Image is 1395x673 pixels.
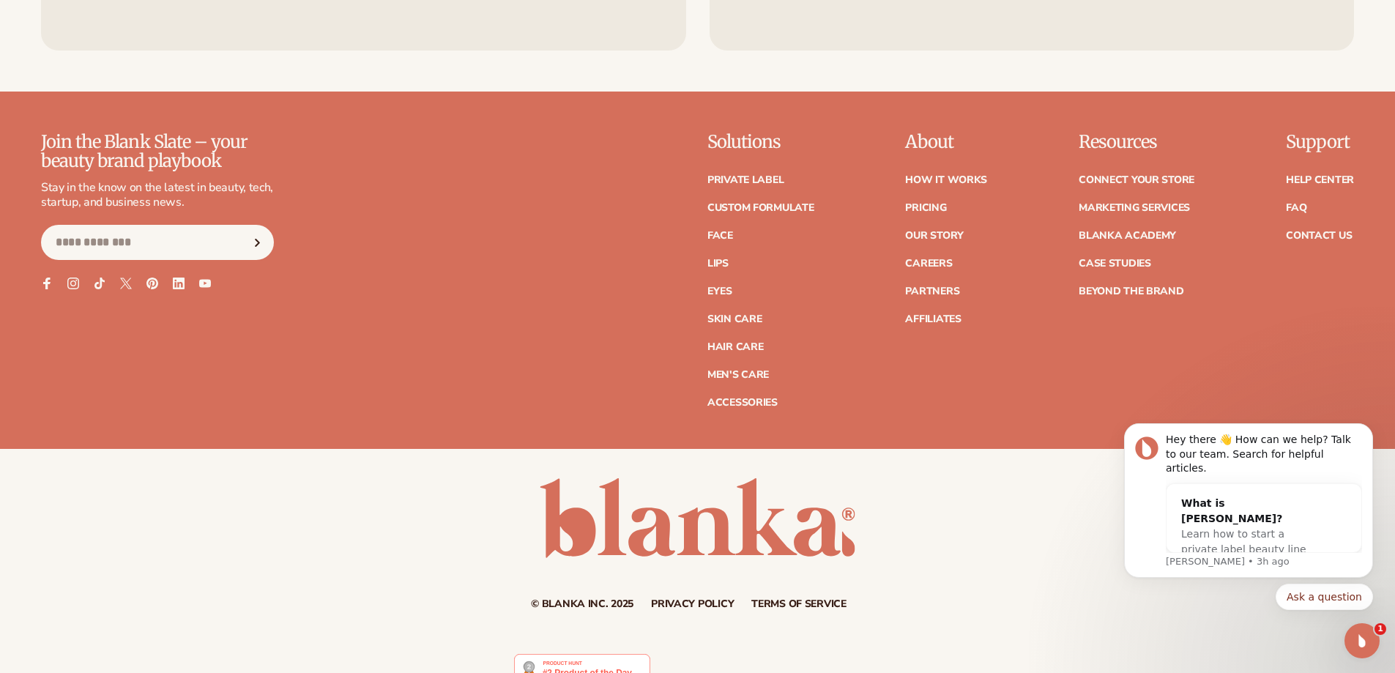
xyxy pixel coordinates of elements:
a: How It Works [905,175,987,185]
a: Terms of service [751,599,847,609]
a: Careers [905,259,952,269]
span: 1 [1374,623,1386,635]
a: Partners [905,286,959,297]
a: Beyond the brand [1079,286,1184,297]
p: Solutions [707,133,814,152]
a: Blanka Academy [1079,231,1176,241]
a: Eyes [707,286,732,297]
p: Support [1286,133,1354,152]
a: Private label [707,175,784,185]
p: Resources [1079,133,1194,152]
a: FAQ [1286,203,1306,213]
p: Join the Blank Slate – your beauty brand playbook [41,133,274,171]
a: Our Story [905,231,963,241]
a: Contact Us [1286,231,1352,241]
a: Skin Care [707,314,762,324]
button: Subscribe [241,225,273,260]
iframe: Intercom live chat [1344,623,1380,658]
a: Pricing [905,203,946,213]
a: Men's Care [707,370,769,380]
a: Marketing services [1079,203,1190,213]
small: © Blanka Inc. 2025 [531,597,633,611]
a: Accessories [707,398,778,408]
a: Lips [707,259,729,269]
a: Help Center [1286,175,1354,185]
a: Privacy policy [651,599,734,609]
a: Face [707,231,733,241]
iframe: Intercom notifications message [1102,420,1395,666]
p: About [905,133,987,152]
p: Stay in the know on the latest in beauty, tech, startup, and business news. [41,180,274,211]
a: Hair Care [707,342,763,352]
a: Affiliates [905,314,961,324]
a: Custom formulate [707,203,814,213]
a: Connect your store [1079,175,1194,185]
a: Case Studies [1079,259,1151,269]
